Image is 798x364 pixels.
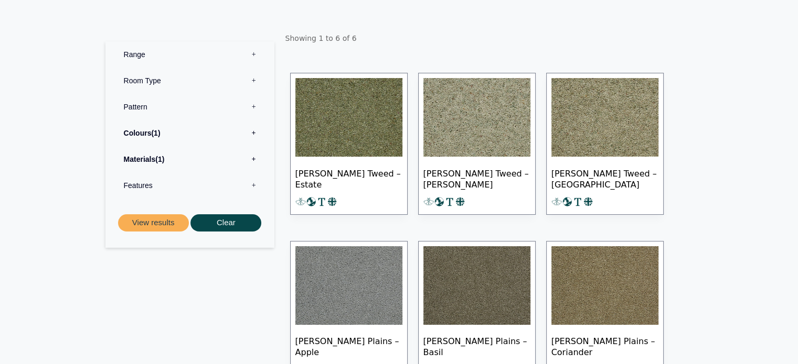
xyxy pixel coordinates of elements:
p: Showing 1 to 6 of 6 [285,28,691,49]
label: Pattern [113,94,267,120]
span: 1 [155,155,164,163]
span: 1 [151,129,160,137]
span: [PERSON_NAME] Plains – Basil [423,327,530,364]
label: Range [113,41,267,68]
a: [PERSON_NAME] Tweed – [PERSON_NAME] [418,73,536,215]
button: View results [118,214,189,231]
span: [PERSON_NAME] Plains – Apple [295,327,402,364]
span: [PERSON_NAME] Tweed – [GEOGRAPHIC_DATA] [551,160,658,196]
label: Colours [113,120,267,146]
a: Tomkinson Tweed Estate [PERSON_NAME] Tweed – Estate [290,73,408,215]
img: Tomkinson Tweed Highland [551,78,658,157]
span: [PERSON_NAME] Tweed – [PERSON_NAME] [423,160,530,196]
button: Clear [190,214,261,231]
label: Room Type [113,68,267,94]
span: [PERSON_NAME] Plains – Coriander [551,327,658,364]
img: Tomkinson Plains - Apple [295,246,402,325]
span: [PERSON_NAME] Tweed – Estate [295,160,402,196]
img: Tomkinson Plains Basil [423,246,530,325]
img: Tomkinson Tweed Estate [295,78,402,157]
label: Materials [113,146,267,172]
label: Features [113,172,267,198]
a: Tomkinson Tweed Highland [PERSON_NAME] Tweed – [GEOGRAPHIC_DATA] [546,73,664,215]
